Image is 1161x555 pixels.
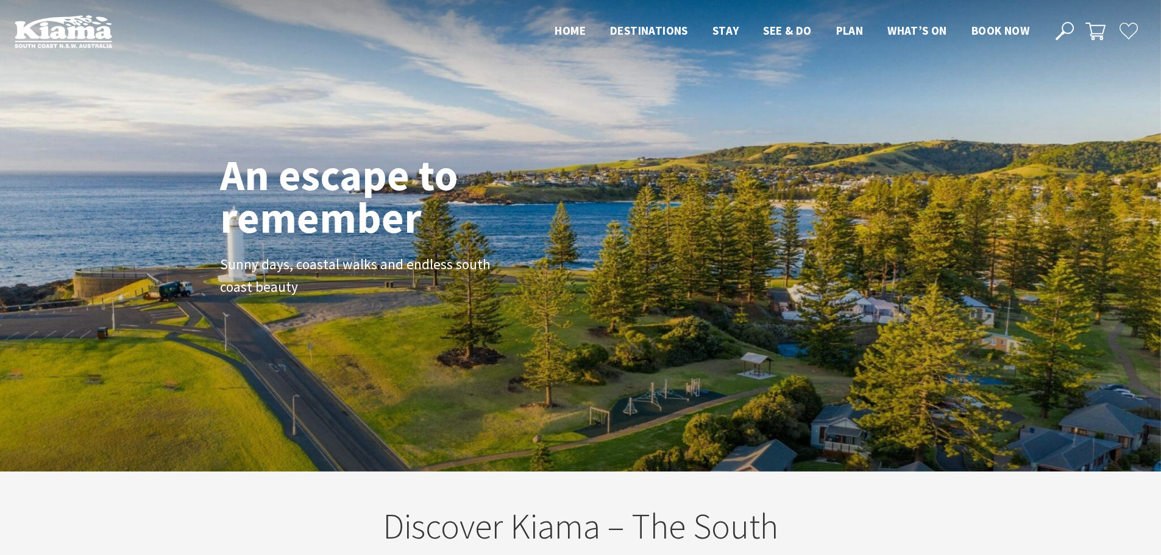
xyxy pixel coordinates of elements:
[610,23,688,38] span: Destinations
[763,23,811,38] span: See & Do
[220,253,494,299] p: Sunny days, coastal walks and endless south coast beauty
[220,154,555,239] h1: An escape to remember
[971,23,1029,38] span: Book now
[712,23,739,38] span: Stay
[542,21,1042,41] nav: Main Menu
[836,23,864,38] span: Plan
[555,23,586,38] span: Home
[15,15,112,48] img: Kiama Logo
[887,23,947,38] span: What’s On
